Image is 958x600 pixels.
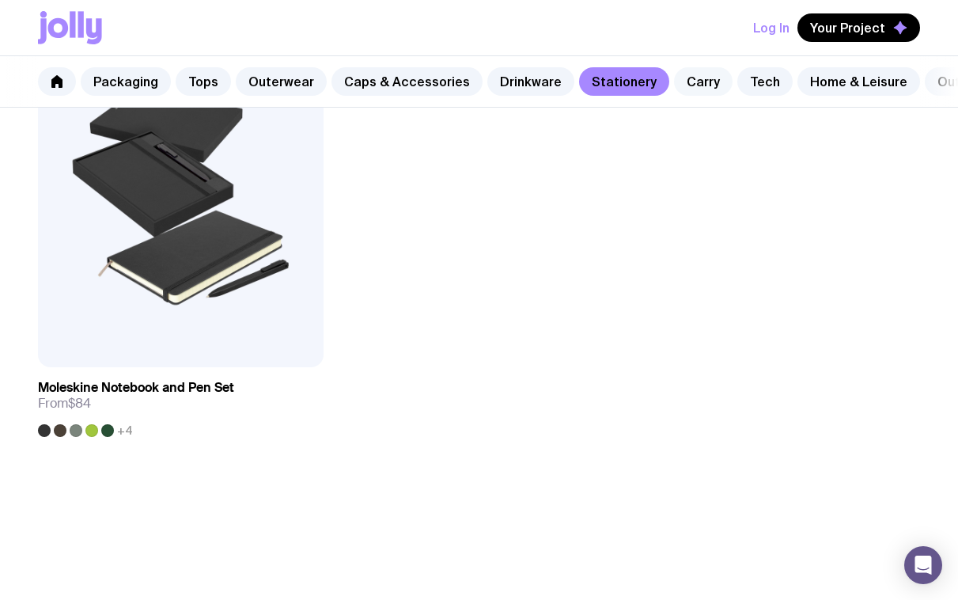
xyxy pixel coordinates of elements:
a: Carry [674,67,733,96]
a: Drinkware [487,67,574,96]
button: Your Project [797,13,920,42]
span: +4 [117,424,133,437]
a: Tech [737,67,793,96]
a: Stationery [579,67,669,96]
span: From [38,396,91,412]
a: View [254,336,308,364]
a: Tops [176,67,231,96]
div: Open Intercom Messenger [904,546,942,584]
a: Caps & Accessories [331,67,483,96]
span: Add to wishlist [93,342,184,358]
span: Your Project [810,20,885,36]
a: Home & Leisure [797,67,920,96]
a: Packaging [81,67,171,96]
button: Add to wishlist [54,336,196,364]
h3: Moleskine Notebook and Pen Set [38,380,234,396]
button: Log In [753,13,789,42]
a: Outerwear [236,67,327,96]
a: Moleskine Notebook and Pen SetFrom$84+4 [38,367,324,437]
span: $84 [68,395,91,412]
